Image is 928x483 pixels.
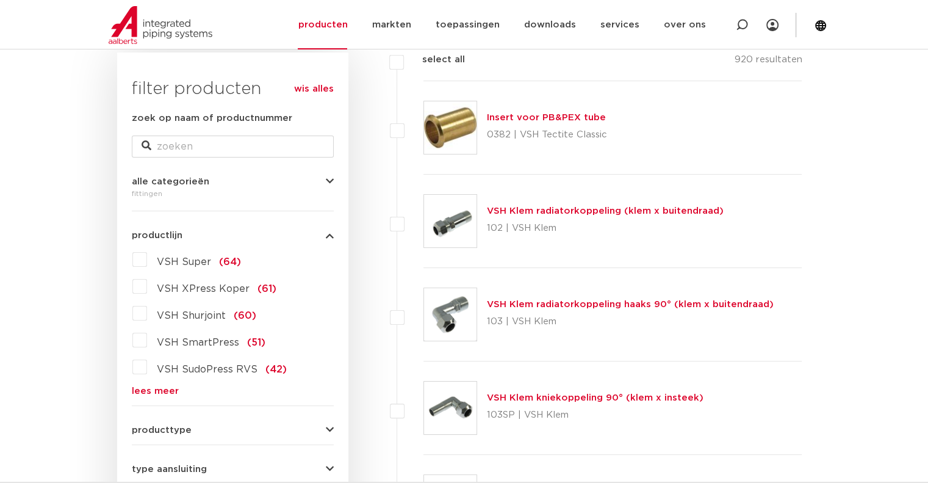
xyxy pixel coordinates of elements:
[424,288,477,341] img: Thumbnail for VSH Klem radiatorkoppeling haaks 90° (klem x buitendraad)
[487,125,607,145] p: 0382 | VSH Tectite Classic
[132,231,182,240] span: productlijn
[404,53,465,67] label: select all
[132,426,192,435] span: producttype
[487,113,606,122] a: Insert voor PB&PEX tube
[487,312,774,332] p: 103 | VSH Klem
[132,177,209,186] span: alle categorieën
[132,77,334,101] h3: filter producten
[487,405,703,425] p: 103SP | VSH Klem
[157,257,211,267] span: VSH Super
[132,136,334,158] input: zoeken
[257,284,276,294] span: (61)
[157,284,250,294] span: VSH XPress Koper
[424,382,477,434] img: Thumbnail for VSH Klem kniekoppeling 90° (klem x insteek)
[132,465,207,474] span: type aansluiting
[157,365,257,374] span: VSH SudoPress RVS
[132,186,334,201] div: fittingen
[219,257,241,267] span: (64)
[734,53,802,71] p: 920 resultaten
[265,365,287,374] span: (42)
[132,426,334,435] button: producttype
[487,393,703,402] a: VSH Klem kniekoppeling 90° (klem x insteek)
[157,338,239,347] span: VSH SmartPress
[234,311,256,321] span: (60)
[132,387,334,396] a: lees meer
[487,219,724,238] p: 102 | VSH Klem
[424,101,477,154] img: Thumbnail for Insert voor PB&PEX tube
[132,465,334,474] button: type aansluiting
[157,311,226,321] span: VSH Shurjoint
[487,300,774,309] a: VSH Klem radiatorkoppeling haaks 90° (klem x buitendraad)
[247,338,265,347] span: (51)
[132,111,292,126] label: zoek op naam of productnummer
[132,231,334,240] button: productlijn
[294,82,334,96] a: wis alles
[132,177,334,186] button: alle categorieën
[487,206,724,216] a: VSH Klem radiatorkoppeling (klem x buitendraad)
[424,195,477,247] img: Thumbnail for VSH Klem radiatorkoppeling (klem x buitendraad)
